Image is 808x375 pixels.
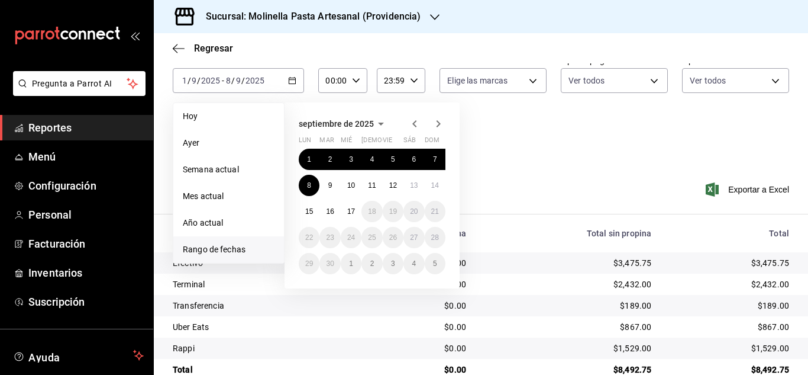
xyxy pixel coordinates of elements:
[183,190,274,203] span: Mes actual
[410,181,418,190] abbr: 13 de septiembre de 2025
[173,56,304,65] label: Fecha
[235,76,241,85] input: --
[183,164,274,176] span: Semana actual
[173,300,357,312] div: Transferencia
[305,207,313,216] abbr: 15 de septiembre de 2025
[28,207,144,223] span: Personal
[670,278,789,290] div: $2,432.00
[307,181,311,190] abbr: 8 de septiembre de 2025
[425,175,445,196] button: 14 de septiembre de 2025
[326,233,334,242] abbr: 23 de septiembre de 2025
[368,181,376,190] abbr: 11 de septiembre de 2025
[383,136,392,149] abbr: viernes
[670,321,789,333] div: $867.00
[410,207,418,216] abbr: 20 de septiembre de 2025
[319,253,340,274] button: 30 de septiembre de 2025
[188,76,191,85] span: /
[347,181,355,190] abbr: 10 de septiembre de 2025
[389,207,397,216] abbr: 19 de septiembre de 2025
[361,201,382,222] button: 18 de septiembre de 2025
[28,294,144,310] span: Suscripción
[383,149,403,170] button: 5 de septiembre de 2025
[341,149,361,170] button: 3 de septiembre de 2025
[485,257,651,269] div: $3,475.75
[376,300,466,312] div: $0.00
[299,175,319,196] button: 8 de septiembre de 2025
[341,136,352,149] abbr: miércoles
[194,43,233,54] span: Regresar
[225,76,231,85] input: --
[231,76,235,85] span: /
[245,76,265,85] input: ----
[341,175,361,196] button: 10 de septiembre de 2025
[431,233,439,242] abbr: 28 de septiembre de 2025
[299,136,311,149] abbr: lunes
[8,86,146,98] a: Pregunta a Parrot AI
[447,75,508,86] span: Elige las marcas
[670,342,789,354] div: $1,529.00
[361,149,382,170] button: 4 de septiembre de 2025
[183,217,274,229] span: Año actual
[13,71,146,96] button: Pregunta a Parrot AI
[32,78,127,90] span: Pregunta a Parrot AI
[412,155,416,164] abbr: 6 de septiembre de 2025
[173,43,233,54] button: Regresar
[370,259,374,268] abbr: 2 de octubre de 2025
[28,149,144,165] span: Menú
[305,259,313,268] abbr: 29 de septiembre de 2025
[130,31,140,40] button: open_drawer_menu
[201,76,221,85] input: ----
[670,229,789,238] div: Total
[485,342,651,354] div: $1,529.00
[299,253,319,274] button: 29 de septiembre de 2025
[425,201,445,222] button: 21 de septiembre de 2025
[183,137,274,149] span: Ayer
[403,227,424,248] button: 27 de septiembre de 2025
[173,342,357,354] div: Rappi
[299,149,319,170] button: 1 de septiembre de 2025
[389,181,397,190] abbr: 12 de septiembre de 2025
[708,182,789,197] button: Exportar a Excel
[361,136,431,149] abbr: jueves
[368,207,376,216] abbr: 18 de septiembre de 2025
[328,155,332,164] abbr: 2 de septiembre de 2025
[183,243,274,256] span: Rango de fechas
[341,227,361,248] button: 24 de septiembre de 2025
[361,227,382,248] button: 25 de septiembre de 2025
[28,120,144,136] span: Reportes
[485,300,651,312] div: $189.00
[349,259,353,268] abbr: 1 de octubre de 2025
[485,229,651,238] div: Total sin propina
[425,149,445,170] button: 7 de septiembre de 2025
[670,300,789,312] div: $189.00
[299,201,319,222] button: 15 de septiembre de 2025
[318,56,367,65] label: Hora inicio
[425,227,445,248] button: 28 de septiembre de 2025
[403,149,424,170] button: 6 de septiembre de 2025
[319,136,334,149] abbr: martes
[28,178,144,194] span: Configuración
[391,155,395,164] abbr: 5 de septiembre de 2025
[431,181,439,190] abbr: 14 de septiembre de 2025
[299,119,374,129] span: septiembre de 2025
[403,253,424,274] button: 4 de octubre de 2025
[319,201,340,222] button: 16 de septiembre de 2025
[347,233,355,242] abbr: 24 de septiembre de 2025
[433,259,437,268] abbr: 5 de octubre de 2025
[403,136,416,149] abbr: sábado
[28,265,144,281] span: Inventarios
[361,175,382,196] button: 11 de septiembre de 2025
[319,227,340,248] button: 23 de septiembre de 2025
[425,253,445,274] button: 5 de octubre de 2025
[182,76,188,85] input: --
[173,321,357,333] div: Uber Eats
[326,207,334,216] abbr: 16 de septiembre de 2025
[328,181,332,190] abbr: 9 de septiembre de 2025
[391,259,395,268] abbr: 3 de octubre de 2025
[403,175,424,196] button: 13 de septiembre de 2025
[376,321,466,333] div: $0.00
[568,75,605,86] span: Ver todos
[326,259,334,268] abbr: 30 de septiembre de 2025
[383,227,403,248] button: 26 de septiembre de 2025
